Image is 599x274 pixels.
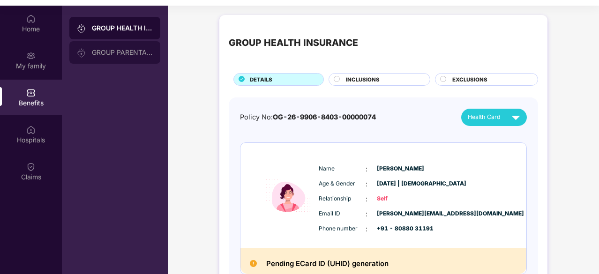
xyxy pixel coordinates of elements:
span: [PERSON_NAME][EMAIL_ADDRESS][DOMAIN_NAME] [377,209,424,218]
span: Email ID [319,209,366,218]
span: [PERSON_NAME] [377,164,424,173]
span: Self [377,194,424,203]
span: : [366,224,367,234]
span: Name [319,164,366,173]
img: icon [260,157,316,234]
img: svg+xml;base64,PHN2ZyB3aWR0aD0iMjAiIGhlaWdodD0iMjAiIHZpZXdCb3g9IjAgMCAyMCAyMCIgZmlsbD0ibm9uZSIgeG... [77,24,86,33]
span: : [366,179,367,189]
span: : [366,194,367,204]
div: GROUP HEALTH INSURANCE [229,36,358,50]
img: svg+xml;base64,PHN2ZyBpZD0iQmVuZWZpdHMiIHhtbG5zPSJodHRwOi8vd3d3LnczLm9yZy8yMDAwL3N2ZyIgd2lkdGg9Ij... [26,88,36,97]
span: Phone number [319,224,366,233]
span: Relationship [319,194,366,203]
h2: Pending ECard ID (UHID) generation [266,258,389,270]
span: [DATE] | [DEMOGRAPHIC_DATA] [377,179,424,188]
img: svg+xml;base64,PHN2ZyB3aWR0aD0iMjAiIGhlaWdodD0iMjAiIHZpZXdCb3g9IjAgMCAyMCAyMCIgZmlsbD0ibm9uZSIgeG... [26,51,36,60]
img: svg+xml;base64,PHN2ZyBpZD0iSG9tZSIgeG1sbnM9Imh0dHA6Ly93d3cudzMub3JnLzIwMDAvc3ZnIiB3aWR0aD0iMjAiIG... [26,14,36,23]
span: +91 - 80880 31191 [377,224,424,233]
img: svg+xml;base64,PHN2ZyBpZD0iSG9zcGl0YWxzIiB4bWxucz0iaHR0cDovL3d3dy53My5vcmcvMjAwMC9zdmciIHdpZHRoPS... [26,125,36,134]
span: OG-26-9906-8403-00000074 [273,113,376,121]
span: Age & Gender [319,179,366,188]
span: DETAILS [250,75,272,84]
img: svg+xml;base64,PHN2ZyBpZD0iQ2xhaW0iIHhtbG5zPSJodHRwOi8vd3d3LnczLm9yZy8yMDAwL3N2ZyIgd2lkdGg9IjIwIi... [26,162,36,171]
div: Policy No: [240,112,376,123]
span: : [366,164,367,174]
img: Pending [250,260,257,267]
span: : [366,209,367,219]
div: GROUP PARENTAL POLICY [92,49,153,56]
div: GROUP HEALTH INSURANCE [92,23,153,33]
span: INCLUSIONS [346,75,380,84]
span: EXCLUSIONS [452,75,487,84]
button: Health Card [461,109,527,126]
span: Health Card [468,112,501,122]
img: svg+xml;base64,PHN2ZyB4bWxucz0iaHR0cDovL3d3dy53My5vcmcvMjAwMC9zdmciIHZpZXdCb3g9IjAgMCAyNCAyNCIgd2... [508,109,524,126]
img: svg+xml;base64,PHN2ZyB3aWR0aD0iMjAiIGhlaWdodD0iMjAiIHZpZXdCb3g9IjAgMCAyMCAyMCIgZmlsbD0ibm9uZSIgeG... [77,48,86,58]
